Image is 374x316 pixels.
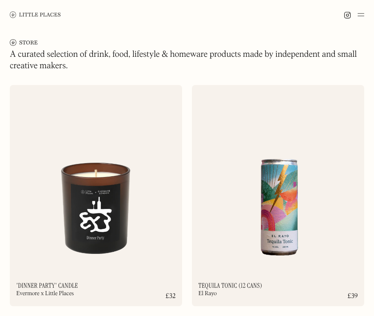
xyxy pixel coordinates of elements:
[347,293,358,300] div: £39
[192,85,364,272] img: 684bd0672f53f3bb2a769dc7_Tequila%20Tonic.png
[16,291,74,296] div: Evermore x Little Places
[198,282,262,289] h2: Tequila Tonic (12 cans)
[10,49,364,72] h1: A curated selection of drink, food, lifestyle & homeware products made by independent and small c...
[16,282,78,289] h2: 'Dinner Party' Candle
[198,291,217,296] div: El Rayo
[166,293,176,300] div: £32
[10,85,182,272] img: 6821a401155898ffc9efaafb_Evermore.png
